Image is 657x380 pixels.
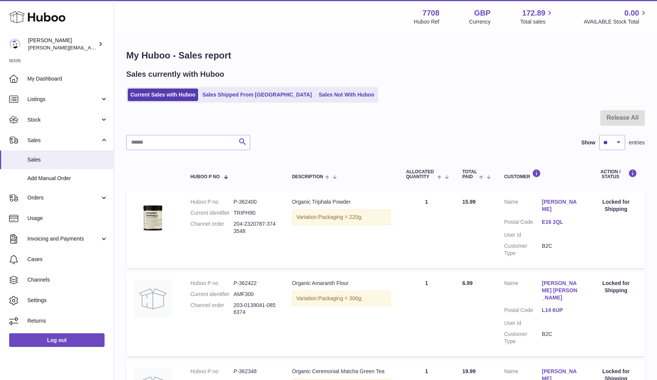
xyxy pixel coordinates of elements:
[27,116,100,123] span: Stock
[200,89,314,101] a: Sales Shipped From [GEOGRAPHIC_DATA]
[422,8,440,18] strong: 7708
[504,169,579,179] div: Customer
[462,280,473,286] span: 6.99
[27,137,100,144] span: Sales
[406,169,435,179] span: ALLOCATED Quantity
[504,231,542,239] dt: User Id
[504,320,542,327] dt: User Id
[190,209,234,217] dt: Current identifier
[190,302,234,316] dt: Channel order
[292,291,391,306] div: Variation:
[190,174,220,179] span: Huboo P no
[316,89,377,101] a: Sales Not With Huboo
[504,198,542,215] dt: Name
[462,169,477,179] span: Total paid
[520,18,554,25] span: Total sales
[9,38,21,50] img: victor@erbology.co
[504,307,542,316] dt: Postal Code
[233,220,277,235] dd: 204-2320787-3743548
[190,368,234,375] dt: Huboo P no
[27,194,100,201] span: Orders
[504,331,542,345] dt: Customer Type
[318,214,362,220] span: Packaging = 220g;
[134,280,172,318] img: no-photo.jpg
[190,198,234,206] dt: Huboo P no
[504,280,542,303] dt: Name
[27,75,108,82] span: My Dashboard
[9,333,105,347] a: Log out
[190,220,234,235] dt: Channel order
[414,18,440,25] div: Huboo Ref
[595,169,637,179] div: Action / Status
[28,37,97,51] div: [PERSON_NAME]
[584,18,648,25] span: AVAILABLE Stock Total
[27,175,108,182] span: Add Manual Order
[128,89,198,101] a: Current Sales with Huboo
[27,96,100,103] span: Listings
[504,242,542,257] dt: Customer Type
[520,8,554,25] a: 172.89 Total sales
[27,317,108,325] span: Returns
[542,280,579,301] a: [PERSON_NAME] [PERSON_NAME]
[134,198,172,236] img: 77081700557636.jpg
[292,209,391,225] div: Variation:
[542,218,579,226] a: E16 2QL
[292,280,391,287] div: Organic Amaranth Flour
[233,280,277,287] dd: P-362422
[233,209,277,217] dd: TRIPH90
[462,368,476,374] span: 19.99
[27,276,108,283] span: Channels
[398,191,455,268] td: 1
[28,44,152,51] span: [PERSON_NAME][EMAIL_ADDRESS][DOMAIN_NAME]
[27,256,108,263] span: Cases
[584,8,648,25] a: 0.00 AVAILABLE Stock Total
[27,235,100,242] span: Invoicing and Payments
[624,8,639,18] span: 0.00
[542,307,579,314] a: L14 6UP
[190,280,234,287] dt: Huboo P no
[27,156,108,163] span: Sales
[233,291,277,298] dd: AMF300
[542,331,579,345] dd: B2C
[469,18,491,25] div: Currency
[542,198,579,213] a: [PERSON_NAME]
[292,174,323,179] span: Description
[233,198,277,206] dd: P-362400
[474,8,490,18] strong: GBP
[581,139,595,146] label: Show
[629,139,645,146] span: entries
[233,302,277,316] dd: 203-0139041-0856374
[27,215,108,222] span: Usage
[595,280,637,294] div: Locked for Shipping
[292,198,391,206] div: Organic Triphala Powder
[398,272,455,356] td: 1
[190,291,234,298] dt: Current identifier
[292,368,391,375] div: Organic Ceremonial Matcha Green Tea
[504,218,542,228] dt: Postal Code
[462,199,476,205] span: 15.99
[126,49,645,62] h1: My Huboo - Sales report
[318,295,362,301] span: Packaging = 300g;
[27,297,108,304] span: Settings
[542,242,579,257] dd: B2C
[233,368,277,375] dd: P-362348
[522,8,545,18] span: 172.89
[595,198,637,213] div: Locked for Shipping
[126,69,224,79] h2: Sales currently with Huboo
